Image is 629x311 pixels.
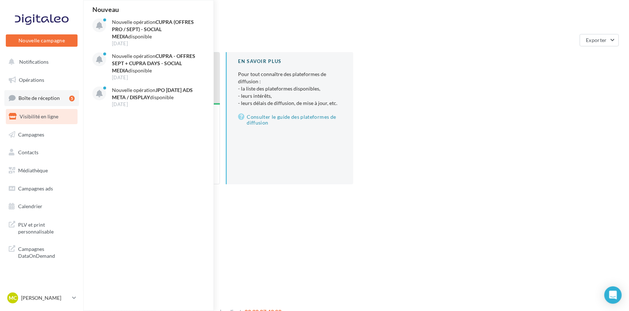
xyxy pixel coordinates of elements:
[4,241,79,262] a: Campagnes DataOnDemand
[6,291,78,305] a: MC [PERSON_NAME]
[4,145,79,160] a: Contacts
[9,294,17,302] span: MC
[238,100,342,107] li: - leurs délais de diffusion, de mise à jour, etc.
[238,113,342,127] a: Consulter le guide des plateformes de diffusion
[18,95,60,101] span: Boîte de réception
[69,96,75,101] div: 5
[92,12,620,22] div: Visibilité en ligne
[4,127,79,142] a: Campagnes
[18,185,53,192] span: Campagnes ads
[586,37,607,43] span: Exporter
[20,113,58,119] span: Visibilité en ligne
[21,294,69,302] p: [PERSON_NAME]
[18,244,75,260] span: Campagnes DataOnDemand
[4,217,79,238] a: PLV et print personnalisable
[238,71,342,107] p: Pour tout connaître des plateformes de diffusion :
[4,72,79,88] a: Opérations
[92,37,577,43] div: 1 point de vente
[238,58,342,65] div: En savoir plus
[238,92,342,100] li: - leurs intérêts,
[238,85,342,92] li: - la liste des plateformes disponibles,
[19,59,49,65] span: Notifications
[4,163,79,178] a: Médiathèque
[18,131,44,137] span: Campagnes
[18,167,48,173] span: Médiathèque
[18,149,38,155] span: Contacts
[4,90,79,106] a: Boîte de réception5
[19,77,44,83] span: Opérations
[4,109,79,124] a: Visibilité en ligne
[580,34,619,46] button: Exporter
[6,34,78,47] button: Nouvelle campagne
[4,199,79,214] a: Calendrier
[18,203,42,209] span: Calendrier
[4,181,79,196] a: Campagnes ads
[4,54,76,70] button: Notifications
[604,286,622,304] div: Open Intercom Messenger
[18,220,75,235] span: PLV et print personnalisable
